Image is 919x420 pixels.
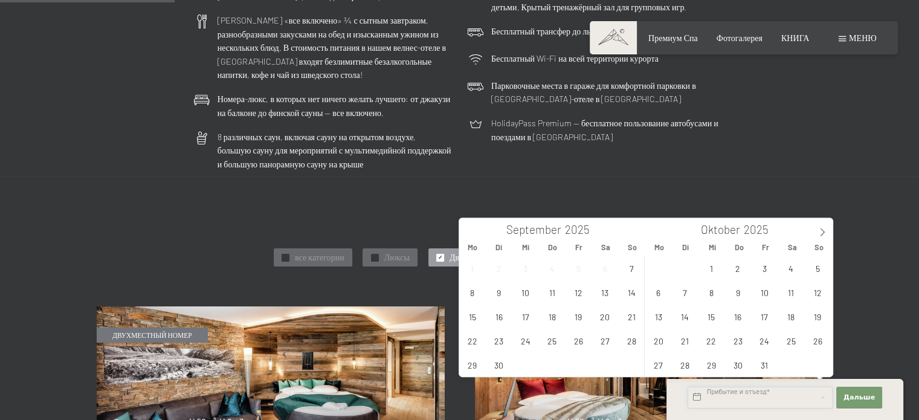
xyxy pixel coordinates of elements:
span: So [805,244,832,251]
span: Oktober 23, 2025 [726,329,750,352]
span: Oktober 7, 2025 [673,280,697,304]
font: Дальше [843,393,875,401]
span: September 17, 2025 [514,305,537,328]
span: Mo [459,244,486,251]
font: Двухместный номер [450,252,523,262]
span: Oktober 6, 2025 [647,280,670,304]
span: September 18, 2025 [540,305,564,328]
font: Бесплатный Wi-Fi на всей территории курорта [491,53,659,63]
span: Mi [699,244,726,251]
a: Люкс Nature с сауной [97,306,445,313]
span: Oktober 1, 2025 [700,256,723,280]
font: 8 различных саун, включая сауну на открытом воздухе, большую сауну для мероприятий с мультимедийн... [218,132,451,169]
span: September 20, 2025 [593,305,617,328]
span: September 8, 2025 [460,280,484,304]
span: Oktober 9, 2025 [726,280,750,304]
span: Mi [512,244,539,251]
span: Di [486,244,512,251]
span: Oktober 17, 2025 [753,305,776,328]
span: Oktober 25, 2025 [779,329,803,352]
span: September 2, 2025 [487,256,511,280]
span: September 11, 2025 [540,280,564,304]
span: Oktober [701,224,740,236]
span: Do [539,244,566,251]
font: Люксы [384,252,410,262]
span: Oktober 15, 2025 [700,305,723,328]
span: September 26, 2025 [567,329,590,352]
input: Year [740,222,780,236]
span: September 16, 2025 [487,305,511,328]
span: Oktober 29, 2025 [700,353,723,376]
span: September 15, 2025 [460,305,484,328]
span: Oktober 31, 2025 [753,353,776,376]
span: Sa [592,244,619,251]
span: Oktober 26, 2025 [806,329,830,352]
span: Oktober 19, 2025 [806,305,830,328]
span: Oktober 5, 2025 [806,256,830,280]
span: September 27, 2025 [593,329,617,352]
span: September 5, 2025 [567,256,590,280]
span: September 25, 2025 [540,329,564,352]
span: September 12, 2025 [567,280,590,304]
span: September 6, 2025 [593,256,617,280]
span: September 23, 2025 [487,329,511,352]
span: September 19, 2025 [567,305,590,328]
span: Oktober 24, 2025 [753,329,776,352]
span: Sa [779,244,805,251]
span: September 9, 2025 [487,280,511,304]
span: September 28, 2025 [620,329,643,352]
font: Номера-люкс, в которых нет ничего желать лучшего: от джакузи на балконе до финской сауны — все вк... [218,94,451,118]
input: Year [561,222,601,236]
span: September 1, 2025 [460,256,484,280]
font: меню [849,33,877,43]
font: [PERSON_NAME] «все включено» ¾ с сытным завтраком, разнообразными закусками на обед и изысканным ... [218,15,446,80]
a: Премиум Спа [648,33,698,43]
span: Oktober 8, 2025 [700,280,723,304]
span: September 29, 2025 [460,353,484,376]
span: Di [672,244,699,251]
a: КНИГА [781,33,810,43]
span: Oktober 20, 2025 [647,329,670,352]
span: Oktober 11, 2025 [779,280,803,304]
span: Fr [566,244,592,251]
span: Oktober 30, 2025 [726,353,750,376]
span: September 24, 2025 [514,329,537,352]
span: Oktober 21, 2025 [673,329,697,352]
font: ✓ [372,254,377,260]
span: September 7, 2025 [620,256,643,280]
span: Oktober 3, 2025 [753,256,776,280]
span: Oktober 28, 2025 [673,353,697,376]
font: все категории [295,252,344,262]
span: September 13, 2025 [593,280,617,304]
span: Oktober 4, 2025 [779,256,803,280]
span: Oktober 10, 2025 [753,280,776,304]
span: Oktober 22, 2025 [700,329,723,352]
font: ✓ [437,254,442,260]
span: September 22, 2025 [460,329,484,352]
span: September 14, 2025 [620,280,643,304]
span: Do [726,244,752,251]
span: Oktober 18, 2025 [779,305,803,328]
span: Oktober 13, 2025 [647,305,670,328]
font: ✓ [283,254,288,260]
a: Фотогалерея [717,33,763,43]
font: Парковочные места в гараже для комфортной парковки в [GEOGRAPHIC_DATA]-отеле в [GEOGRAPHIC_DATA] [491,80,696,105]
span: Oktober 14, 2025 [673,305,697,328]
span: So [619,244,645,251]
button: Дальше [836,387,882,409]
span: Mo [646,244,672,251]
span: Oktober 2, 2025 [726,256,750,280]
span: September 3, 2025 [514,256,537,280]
span: Fr [752,244,779,251]
span: Oktober 12, 2025 [806,280,830,304]
font: Бесплатный трансфер до лыжников и туристов [491,26,660,36]
font: HolidayPass Premium — бесплатное пользование автобусами и поездами в [GEOGRAPHIC_DATA] [491,118,718,142]
span: September 4, 2025 [540,256,564,280]
span: September 10, 2025 [514,280,537,304]
span: Oktober 16, 2025 [726,305,750,328]
span: September 21, 2025 [620,305,643,328]
span: September [506,224,561,236]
